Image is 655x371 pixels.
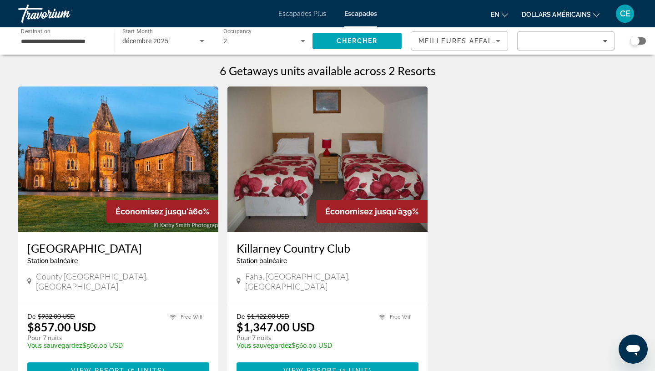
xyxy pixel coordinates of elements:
[27,342,161,349] p: $560.00 USD
[27,312,35,320] span: De
[27,257,78,264] span: Station balnéaire
[21,36,103,47] input: Select destination
[237,320,315,334] p: $1,347.00 USD
[237,241,418,255] a: Killarney Country Club
[227,86,428,232] img: Killarney Country Club
[36,271,209,291] span: County [GEOGRAPHIC_DATA], [GEOGRAPHIC_DATA]
[517,31,615,51] button: Filters
[223,28,252,35] span: Occupancy
[312,33,402,49] button: Search
[316,200,428,223] div: 39%
[522,11,591,18] font: dollars américains
[418,37,506,45] span: Meilleures affaires
[220,64,436,77] h1: 6 Getaways units available across 2 Resorts
[18,86,218,232] img: Knocktopher Abbey
[337,37,378,45] span: Chercher
[491,11,499,18] font: en
[122,28,153,35] span: Start Month
[613,4,637,23] button: Menu utilisateur
[522,8,600,21] button: Changer de devise
[237,342,292,349] span: Vous sauvegardez
[390,314,412,320] span: Free Wifi
[38,312,75,320] span: $932.00 USD
[21,28,50,34] span: Destination
[620,9,630,18] font: CE
[223,37,227,45] span: 2
[237,257,287,264] span: Station balnéaire
[116,207,193,216] span: Économisez jusqu'à
[418,36,500,46] mat-select: Sort by
[18,2,109,25] a: Travorium
[344,10,377,17] a: Escapades
[619,335,648,364] iframe: Bouton de lancement de la fenêtre de messagerie
[27,334,161,342] p: Pour 7 nuits
[237,312,245,320] span: De
[181,314,202,320] span: Free Wifi
[245,271,418,291] span: Faha, [GEOGRAPHIC_DATA], [GEOGRAPHIC_DATA]
[237,334,370,342] p: Pour 7 nuits
[491,8,508,21] button: Changer de langue
[106,200,218,223] div: 60%
[278,10,326,17] a: Escapades Plus
[27,342,82,349] span: Vous sauvegardez
[325,207,403,216] span: Économisez jusqu'à
[237,342,370,349] p: $560.00 USD
[247,312,289,320] span: $1,422.00 USD
[27,241,209,255] a: [GEOGRAPHIC_DATA]
[122,37,169,45] span: décembre 2025
[27,320,96,334] p: $857.00 USD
